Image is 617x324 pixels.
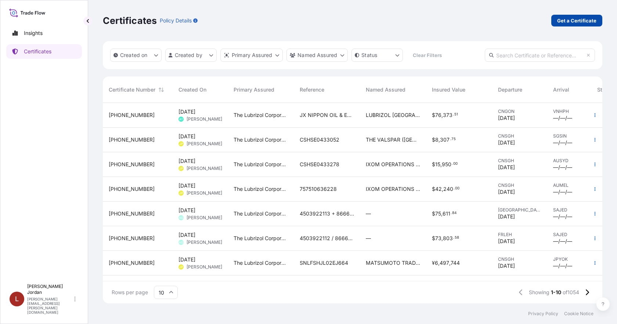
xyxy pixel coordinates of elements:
[553,188,572,196] span: —/—/—
[553,281,585,287] span: JPYOK
[451,138,456,140] span: 75
[435,211,441,216] span: 75
[498,133,541,139] span: CNSGH
[109,111,155,119] span: [PHONE_NUMBER]
[435,137,439,142] span: 8
[553,262,572,270] span: —/—/—
[432,211,435,216] span: $
[109,235,155,242] span: [PHONE_NUMBER]
[528,311,558,317] p: Privacy Policy
[432,113,435,118] span: $
[361,51,377,59] p: Status
[443,236,453,241] span: 803
[553,108,585,114] span: VNHPH
[234,111,288,119] span: The Lubrizol Corporation
[450,138,451,140] span: .
[178,256,195,263] span: [DATE]
[498,164,515,171] span: [DATE]
[440,137,450,142] span: 307
[498,256,541,262] span: CNSGH
[553,182,585,188] span: AUMEL
[300,259,348,267] span: SNLFSHJL02EJ664
[109,136,155,143] span: [PHONE_NUMBER]
[553,114,572,122] span: —/—/—
[407,49,448,61] button: Clear Filters
[232,51,272,59] p: Primary Assured
[351,49,403,62] button: certificateStatus Filter options
[178,86,206,93] span: Created On
[178,281,195,288] span: [DATE]
[454,113,458,116] span: 51
[178,182,195,189] span: [DATE]
[120,51,148,59] p: Created on
[529,289,549,296] span: Showing
[6,44,82,59] a: Certificates
[187,116,222,122] span: [PERSON_NAME]
[498,213,515,220] span: [DATE]
[440,162,442,167] span: ,
[442,186,443,192] span: ,
[498,108,541,114] span: CNGON
[187,190,222,196] span: [PERSON_NAME]
[220,49,283,62] button: distributor Filter options
[553,164,572,171] span: —/—/—
[485,49,595,62] input: Search Certificate or Reference...
[443,186,453,192] span: 240
[366,235,371,242] span: —
[451,260,460,266] span: 744
[551,15,602,26] a: Get a Certificate
[553,133,585,139] span: SGSIN
[553,238,572,245] span: —/—/—
[187,215,222,221] span: [PERSON_NAME]
[300,185,337,193] span: 757510636228
[179,140,183,147] span: JP
[109,259,155,267] span: [PHONE_NUMBER]
[300,86,324,93] span: Reference
[109,161,155,168] span: [PHONE_NUMBER]
[178,157,195,165] span: [DATE]
[449,260,451,266] span: ,
[112,289,148,296] span: Rows per page
[103,15,157,26] p: Certificates
[234,210,288,217] span: The Lubrizol Corporation
[179,214,183,221] span: AG
[553,213,572,220] span: —/—/—
[234,235,288,242] span: The Lubrizol Corporation
[300,235,354,242] span: 4503922112 / 86667312
[178,108,195,115] span: [DATE]
[440,260,449,266] span: 497
[498,238,515,245] span: [DATE]
[454,187,455,190] span: .
[178,231,195,239] span: [DATE]
[452,163,453,165] span: .
[453,163,458,165] span: 00
[498,182,541,188] span: CNSGH
[455,187,459,190] span: 00
[452,212,457,214] span: 84
[498,262,515,270] span: [DATE]
[179,239,183,246] span: AG
[178,207,195,214] span: [DATE]
[553,207,585,213] span: SAJED
[187,264,222,270] span: [PERSON_NAME]
[553,158,585,164] span: AUSYD
[157,85,166,94] button: Sort
[234,161,288,168] span: The Lubrizol Corporation
[179,165,183,172] span: JP
[498,139,515,146] span: [DATE]
[553,139,572,146] span: —/—/—
[432,162,435,167] span: $
[366,259,420,267] span: MATSUMOTO TRADING CO LTD
[109,86,155,93] span: Certificate Number
[453,113,454,116] span: .
[435,236,441,241] span: 73
[15,295,19,303] span: L
[564,311,593,317] a: Cookie Notice
[300,210,354,217] span: 4503922113 + 86667343
[439,137,440,142] span: ,
[563,289,579,296] span: of 1054
[234,86,274,93] span: Primary Assured
[435,113,441,118] span: 76
[498,114,515,122] span: [DATE]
